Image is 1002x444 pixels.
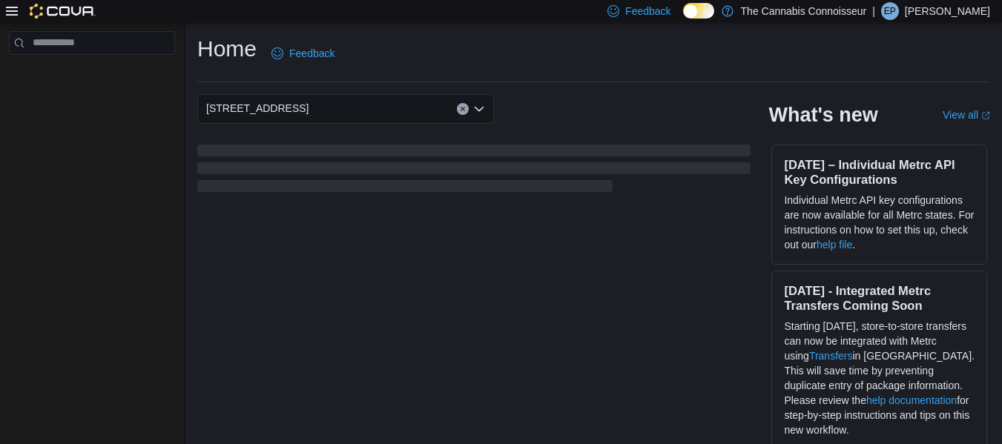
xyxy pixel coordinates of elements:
[457,103,469,115] button: Clear input
[784,157,975,187] h3: [DATE] – Individual Metrc API Key Configurations
[784,319,975,437] p: Starting [DATE], store-to-store transfers can now be integrated with Metrc using in [GEOGRAPHIC_D...
[905,2,990,20] p: [PERSON_NAME]
[866,394,957,406] a: help documentation
[625,4,670,19] span: Feedback
[981,111,990,120] svg: External link
[784,283,975,313] h3: [DATE] - Integrated Metrc Transfers Coming Soon
[289,46,334,61] span: Feedback
[784,193,975,252] p: Individual Metrc API key configurations are now available for all Metrc states. For instructions ...
[741,2,867,20] p: The Cannabis Connoisseur
[197,34,257,64] h1: Home
[9,58,175,93] nav: Complex example
[768,103,877,127] h2: What's new
[266,39,340,68] a: Feedback
[881,2,899,20] div: Elysha Park
[817,239,852,251] a: help file
[206,99,309,117] span: [STREET_ADDRESS]
[943,109,990,121] a: View allExternal link
[872,2,875,20] p: |
[473,103,485,115] button: Open list of options
[884,2,896,20] span: EP
[809,350,853,362] a: Transfers
[197,148,751,195] span: Loading
[30,4,96,19] img: Cova
[683,3,714,19] input: Dark Mode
